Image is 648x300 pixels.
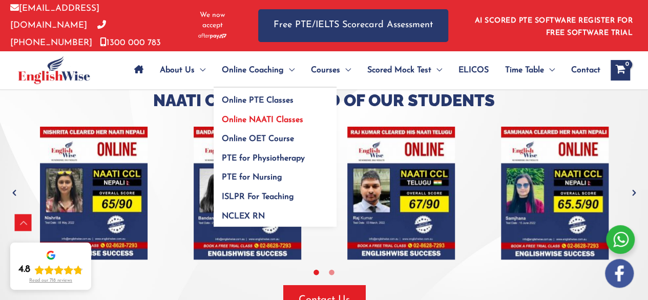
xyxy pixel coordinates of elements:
a: CoursesMenu Toggle [303,52,359,88]
span: Online Coaching [222,52,284,88]
a: ELICOS [450,52,497,88]
span: Time Table [505,52,544,88]
img: naati-scorecard-2 [194,127,301,259]
span: Courses [311,52,340,88]
span: Menu Toggle [195,52,205,88]
img: Afterpay-Logo [198,33,226,39]
h3: Naati CCL Scorecard of Our Students [17,90,632,111]
img: naati-scorecard-1 [40,127,148,259]
a: About UsMenu Toggle [152,52,214,88]
div: 4.8 [18,264,30,276]
span: We now accept [192,10,233,31]
img: naati-scorecard-4 [501,127,609,259]
span: PTE for Nursing [222,173,282,182]
span: Online PTE Classes [222,96,294,105]
a: [PHONE_NUMBER] [10,21,106,47]
span: Menu Toggle [431,52,442,88]
a: AI SCORED PTE SOFTWARE REGISTER FOR FREE SOFTWARE TRIAL [475,17,633,37]
span: ELICOS [458,52,489,88]
img: naati-scorecard-3 [347,127,455,259]
span: Menu Toggle [284,52,295,88]
span: PTE for Physiotherapy [222,154,305,163]
a: Online PTE Classes [214,88,337,107]
div: Rating: 4.8 out of 5 [18,264,83,276]
a: Online NAATI Classes [214,107,337,126]
img: white-facebook.png [605,259,634,288]
a: Time TableMenu Toggle [497,52,563,88]
span: Online OET Course [222,135,294,143]
a: PTE for Physiotherapy [214,145,337,165]
a: ISLPR For Teaching [214,184,337,204]
span: About Us [160,52,195,88]
a: Online CoachingMenu Toggle [214,52,303,88]
span: Contact [571,52,600,88]
a: 1300 000 783 [100,38,161,47]
span: NCLEX RN [222,212,265,221]
a: Free PTE/IELTS Scorecard Assessment [258,9,448,42]
button: Previous [9,188,19,198]
nav: Site Navigation: Main Menu [126,52,600,88]
a: [EMAIL_ADDRESS][DOMAIN_NAME] [10,4,99,30]
span: Menu Toggle [340,52,351,88]
a: Scored Mock TestMenu Toggle [359,52,450,88]
a: NCLEX RN [214,203,337,227]
span: Online NAATI Classes [222,116,303,124]
button: Next [629,188,639,198]
a: View Shopping Cart, empty [611,60,630,81]
a: Online OET Course [214,126,337,146]
span: Menu Toggle [544,52,555,88]
div: Read our 718 reviews [29,278,72,284]
a: Contact [563,52,600,88]
span: Scored Mock Test [367,52,431,88]
img: cropped-ew-logo [18,56,90,84]
span: ISLPR For Teaching [222,193,294,201]
a: PTE for Nursing [214,165,337,184]
aside: Header Widget 1 [469,9,638,42]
